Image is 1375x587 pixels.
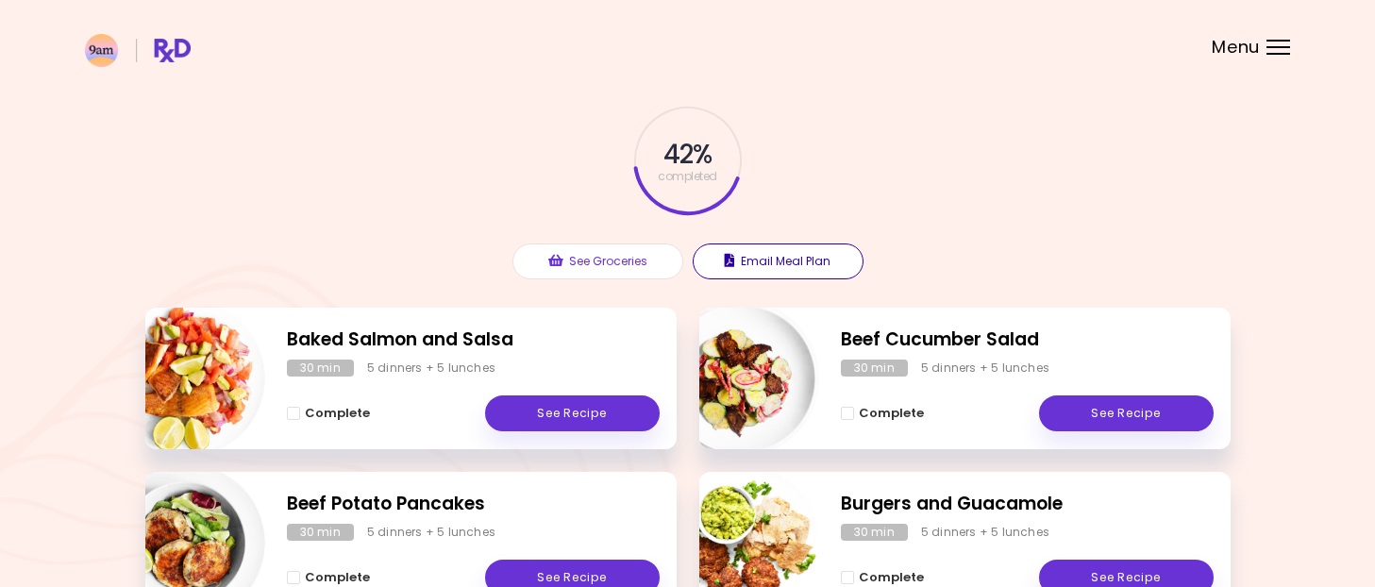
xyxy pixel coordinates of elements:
button: Complete - Beef Cucumber Salad [841,402,924,425]
span: Menu [1212,39,1260,56]
button: See Groceries [512,243,683,279]
span: Complete [305,406,370,421]
div: 30 min [841,360,908,377]
a: See Recipe - Baked Salmon and Salsa [485,395,660,431]
span: Complete [305,570,370,585]
img: RxDiet [85,34,191,67]
span: Complete [859,570,924,585]
span: completed [658,171,717,182]
span: Complete [859,406,924,421]
img: Info - Baked Salmon and Salsa [109,300,265,457]
h2: Burgers and Guacamole [841,491,1214,518]
h2: Baked Salmon and Salsa [287,327,660,354]
a: See Recipe - Beef Cucumber Salad [1039,395,1214,431]
span: 42 % [663,139,712,171]
div: 5 dinners + 5 lunches [921,524,1049,541]
div: 30 min [841,524,908,541]
div: 5 dinners + 5 lunches [921,360,1049,377]
div: 30 min [287,524,354,541]
button: Email Meal Plan [693,243,864,279]
img: Info - Beef Cucumber Salad [662,300,819,457]
h2: Beef Cucumber Salad [841,327,1214,354]
div: 5 dinners + 5 lunches [367,524,495,541]
div: 30 min [287,360,354,377]
h2: Beef Potato Pancakes [287,491,660,518]
button: Complete - Baked Salmon and Salsa [287,402,370,425]
div: 5 dinners + 5 lunches [367,360,495,377]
